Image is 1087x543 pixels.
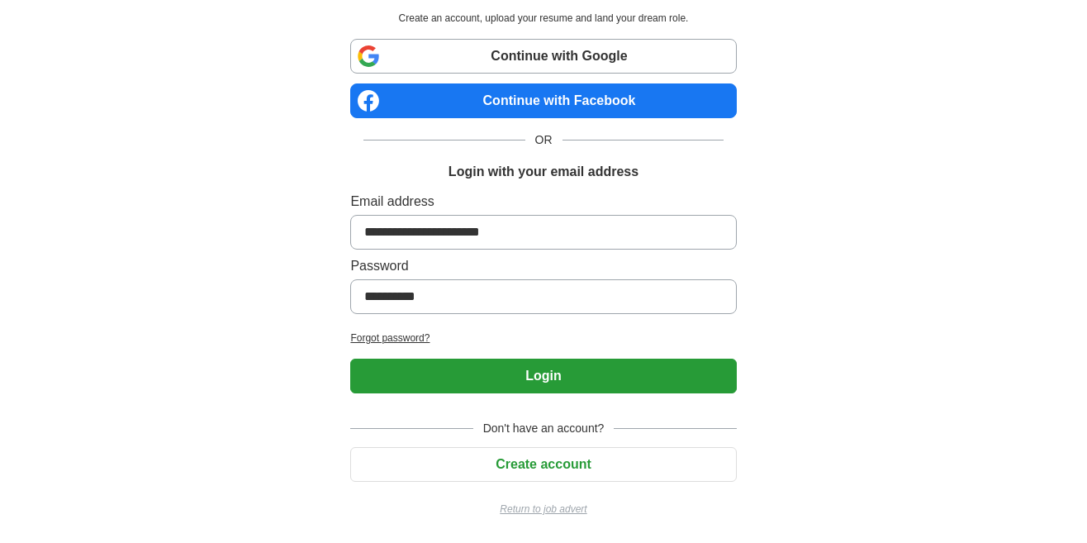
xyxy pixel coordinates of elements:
[350,457,736,471] a: Create account
[473,420,615,437] span: Don't have an account?
[350,192,736,212] label: Email address
[449,162,638,182] h1: Login with your email address
[354,11,733,26] p: Create an account, upload your resume and land your dream role.
[350,502,736,517] a: Return to job advert
[350,331,736,345] a: Forgot password?
[350,447,736,482] button: Create account
[350,256,736,276] label: Password
[525,131,562,149] span: OR
[350,39,736,74] a: Continue with Google
[350,359,736,393] button: Login
[350,83,736,118] a: Continue with Facebook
